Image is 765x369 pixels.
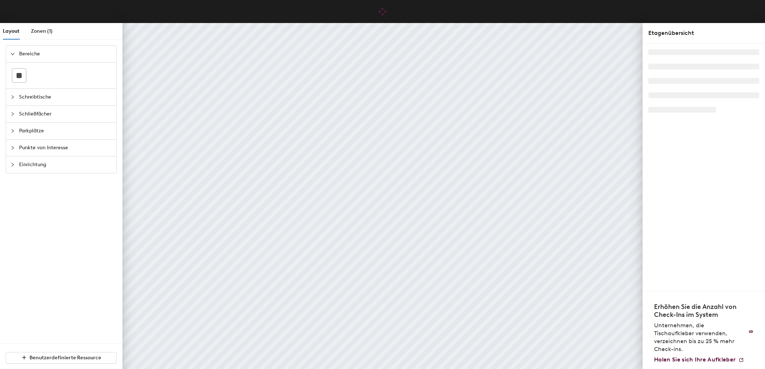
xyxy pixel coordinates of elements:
[10,129,15,133] span: collapsed
[654,356,744,363] a: Holen Sie sich Ihre Aufkleber
[19,156,112,173] span: Einrichtung
[19,46,112,62] span: Bereiche
[654,356,735,363] span: Holen Sie sich Ihre Aufkleber
[19,140,112,156] span: Punkte von Interesse
[10,95,15,99] span: collapsed
[10,112,15,116] span: collapsed
[30,355,101,361] span: Benutzerdefinierte Ressource
[654,303,744,319] h4: Erhöhen Sie die Anzahl von Check-Ins im System
[10,146,15,150] span: collapsed
[3,28,19,34] span: Layout
[648,29,759,37] div: Etagenübersicht
[10,163,15,167] span: collapsed
[19,123,112,139] span: Parkplätze
[654,322,744,353] p: Unternehmen, die Tischaufkleber verwenden, verzeichnen bis zu 25 % mehr Check-ins.
[748,330,753,333] img: Aufkleber Logo
[10,52,15,56] span: expanded
[19,106,112,122] span: Schließfächer
[19,89,112,105] span: Schreibtische
[31,28,53,34] span: Zonen (1)
[6,352,117,364] button: Benutzerdefinierte Ressource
